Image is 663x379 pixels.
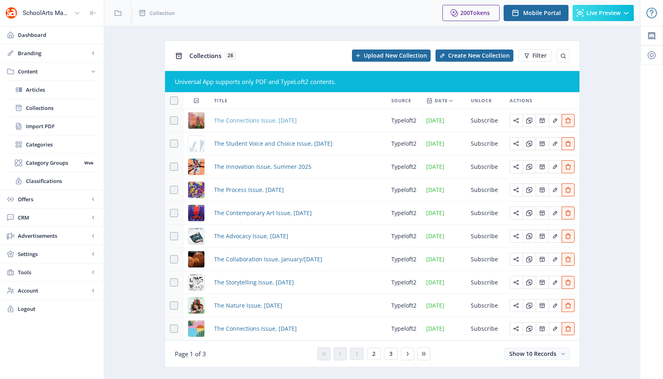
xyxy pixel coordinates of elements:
a: Classifications [8,172,96,190]
a: Edit page [549,232,562,239]
span: Category Groups [26,159,82,167]
td: Subscribe [466,179,505,202]
img: 15ad045d-8524-468b-a0de-1f00bc134e43.png [188,112,204,129]
a: Edit page [510,278,523,286]
a: Edit page [523,185,536,193]
span: Show 10 Records [509,350,556,357]
a: Articles [8,81,96,99]
td: [DATE] [421,317,466,340]
a: Edit page [549,185,562,193]
span: Collection [150,9,175,17]
span: 3 [389,351,393,357]
span: 28 [225,52,236,60]
span: Actions [510,96,532,106]
a: Edit page [536,209,549,216]
img: 89e5a51b-b125-4246-816e-a18a65a1af06.jpg [188,321,204,337]
a: The Contemporary Art Issue, [DATE] [214,208,312,218]
a: Edit page [536,116,549,124]
img: cover.jpg [188,136,204,152]
span: Account [18,286,89,295]
span: Articles [26,86,96,94]
a: The Nature Issue, [DATE] [214,301,282,310]
span: 1 [355,351,358,357]
span: Advertisements [18,232,89,240]
a: The Storytelling Issue, [DATE] [214,278,294,287]
td: typeloft2 [386,225,421,248]
button: 1 [350,348,364,360]
a: Edit page [549,162,562,170]
a: Edit page [536,301,549,309]
a: The Advocacy Issue, [DATE] [214,231,288,241]
a: The Collaboration Issue, January/[DATE] [214,254,322,264]
a: Edit page [523,116,536,124]
span: Page 1 of 3 [175,350,206,358]
span: The Innovation Issue, Summer 2025 [214,162,311,172]
a: Edit page [536,139,549,147]
a: Edit page [523,209,536,216]
span: Categories [26,140,96,149]
a: Edit page [562,209,575,216]
a: Edit page [536,278,549,286]
td: Subscribe [466,294,505,317]
span: The Student Voice and Choice Issue, [DATE] [214,139,333,149]
span: Settings [18,250,89,258]
span: Branding [18,49,89,57]
a: Edit page [536,324,549,332]
td: Subscribe [466,317,505,340]
a: Edit page [562,185,575,193]
td: Subscribe [466,271,505,294]
a: Edit page [562,255,575,263]
button: Live Preview [573,5,634,21]
span: CRM [18,213,89,222]
a: Edit page [536,232,549,239]
a: Edit page [562,232,575,239]
span: The Process Issue, [DATE] [214,185,284,195]
span: Title [214,96,227,106]
img: 10c3aa48-9907-426a-b8e9-0dff08a38197.png [188,205,204,221]
img: 784aec82-15c6-4f83-95ee-af48e2a7852c.png [188,297,204,314]
td: [DATE] [421,202,466,225]
a: Edit page [523,232,536,239]
span: Import PDF [26,122,96,130]
span: Date [435,96,448,106]
a: The Connections Issue, [DATE] [214,324,297,334]
a: Edit page [562,162,575,170]
a: Edit page [536,162,549,170]
td: typeloft2 [386,294,421,317]
td: [DATE] [421,179,466,202]
td: [DATE] [421,294,466,317]
button: Create New Collection [436,50,513,62]
a: Edit page [523,255,536,263]
td: typeloft2 [386,179,421,202]
a: Import PDF [8,117,96,135]
span: Create New Collection [448,52,510,59]
img: a4271694-0c87-4a09-9142-d883a85e28a1.png [188,228,204,244]
a: Edit page [510,209,523,216]
td: [DATE] [421,225,466,248]
app-collection-view: Collections [165,41,580,367]
a: Edit page [549,139,562,147]
span: Collections [189,52,221,60]
a: Edit page [523,139,536,147]
span: Collections [26,104,96,112]
td: typeloft2 [386,109,421,132]
a: Edit page [549,301,562,309]
a: Edit page [549,278,562,286]
span: Dashboard [18,31,97,39]
a: Edit page [510,301,523,309]
span: Classifications [26,177,96,185]
span: The Connections Issue, [DATE] [214,116,297,125]
td: typeloft2 [386,155,421,179]
td: typeloft2 [386,317,421,340]
a: Edit page [510,139,523,147]
a: Edit page [510,232,523,239]
a: Categories [8,136,96,153]
span: Unlock [471,96,492,106]
span: Tools [18,268,89,276]
a: Edit page [510,185,523,193]
img: properties.app_icon.png [5,6,18,19]
span: Mobile Portal [523,10,561,16]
